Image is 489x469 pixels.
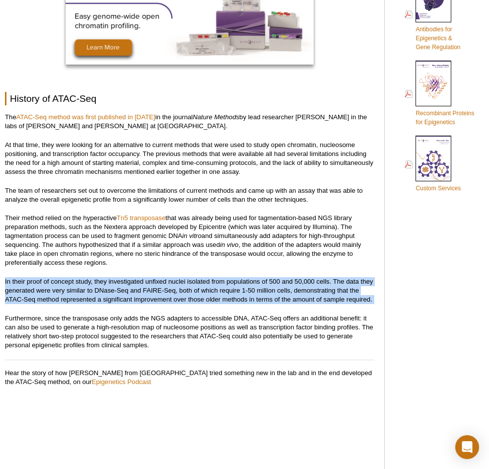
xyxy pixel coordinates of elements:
[455,435,479,459] div: Open Intercom Messenger
[405,60,474,128] a: Recombinant Proteinsfor Epigenetics
[117,214,165,222] a: Tn5 transposase
[416,185,461,192] span: Custom Services
[416,110,474,126] span: Recombinant Proteins for Epigenetics
[5,369,374,464] p: Hear the story of how [PERSON_NAME] from [GEOGRAPHIC_DATA] tried something new in the lab and in ...
[16,113,155,121] a: ATAC-Seq method was first published in [DATE]
[182,232,202,239] em: in vitro
[92,378,151,386] a: Epigenetics Podcast
[416,26,460,51] span: Antibodies for Epigenetics & Gene Regulation
[416,136,451,181] img: Custom_Services_cover
[5,277,374,304] p: In their proof of concept study, they investigated unfixed nuclei isolated from populations of 50...
[5,113,374,131] p: The in the journal by lead researcher [PERSON_NAME] in the labs of [PERSON_NAME] and [PERSON_NAME...
[5,387,374,461] iframe: ATAC-Seq, scATAC-Seq and Chromatin Dynamics in Single-Cells (Jason Buenrostro)
[405,135,461,194] a: Custom Services
[5,141,374,176] p: At that time, they were looking for an alternative to current methods that were used to study ope...
[193,113,239,121] em: Nature Methods
[5,314,374,350] p: Furthermore, since the transposase only adds the NGS adapters to accessible DNA, ATAC-Seq offers ...
[5,214,374,267] p: Their method relied on the hyperactive that was already being used for tagmentation-based NGS lib...
[220,241,238,248] em: in vivo
[5,92,374,105] h2: History of ATAC-Seq
[5,186,374,204] p: The team of researchers set out to overcome the limitations of current methods and came up with a...
[416,61,451,106] img: Rec_prots_140604_cover_web_70x200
